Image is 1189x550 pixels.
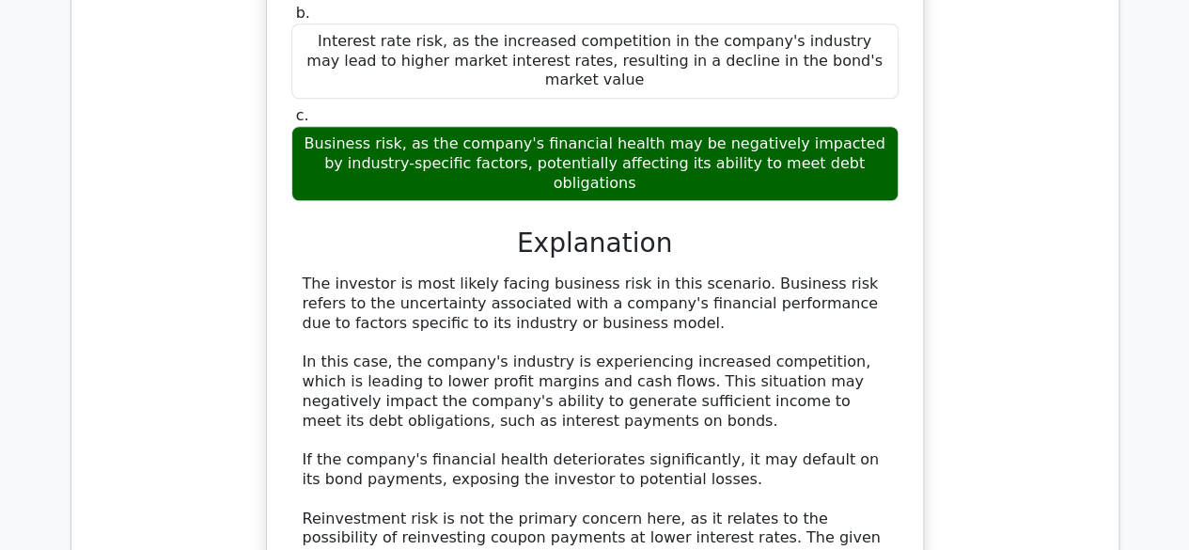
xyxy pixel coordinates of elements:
[296,4,310,22] span: b.
[303,228,887,259] h3: Explanation
[291,24,899,99] div: Interest rate risk, as the increased competition in the company's industry may lead to higher mar...
[291,126,899,201] div: Business risk, as the company's financial health may be negatively impacted by industry-specific ...
[296,106,309,124] span: c.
